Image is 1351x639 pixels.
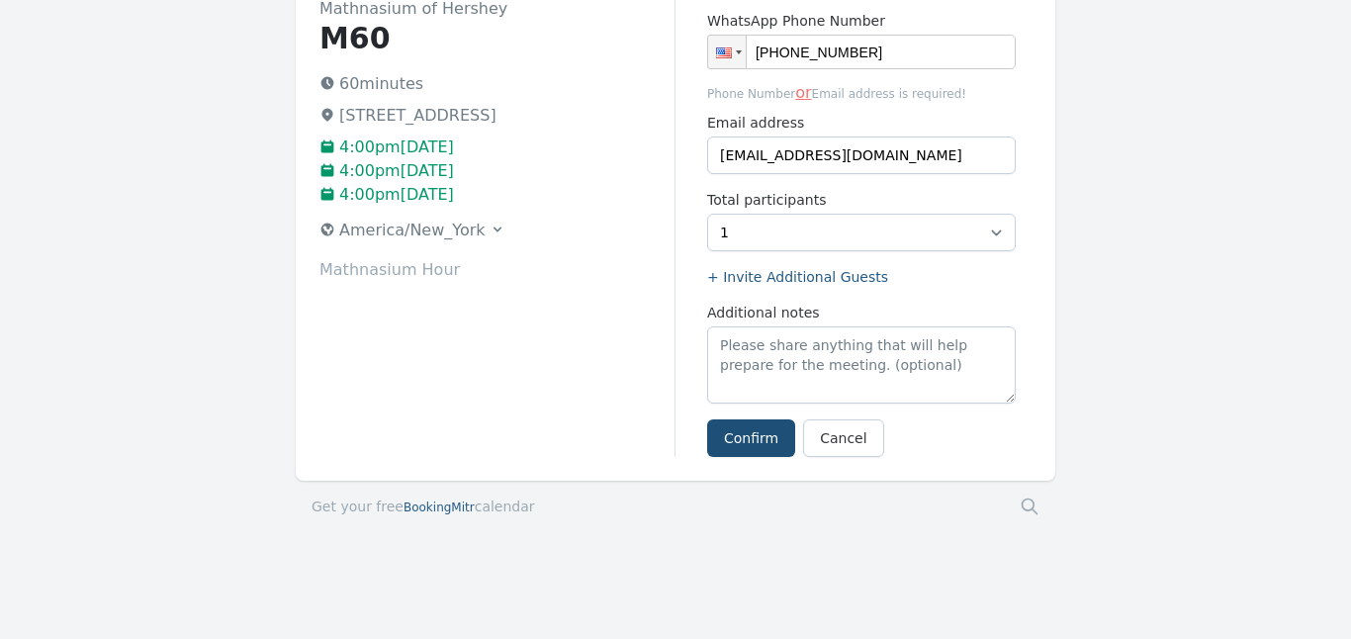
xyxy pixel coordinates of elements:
a: Cancel [803,419,883,457]
button: America/New_York [312,215,513,246]
p: 4:00pm[DATE] [319,159,675,183]
p: 4:00pm[DATE] [319,136,675,159]
input: you@example.com [707,137,1016,174]
label: WhatsApp Phone Number [707,11,1016,31]
p: Mathnasium Hour [319,258,675,282]
label: Total participants [707,190,1016,210]
label: Email address [707,113,1016,133]
div: United States: + 1 [708,36,746,68]
span: BookingMitr [404,501,475,514]
a: Get your freeBookingMitrcalendar [312,497,535,516]
button: Confirm [707,419,795,457]
span: [STREET_ADDRESS] [339,106,496,125]
label: + Invite Additional Guests [707,267,1016,287]
span: Phone Number Email address is required! [707,81,1016,105]
h1: M60 [319,21,675,56]
p: 4:00pm[DATE] [319,183,675,207]
span: or [795,83,811,102]
p: 60 minutes [319,72,675,96]
input: 1 (702) 123-4567 [707,35,1016,69]
label: Additional notes [707,303,1016,322]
